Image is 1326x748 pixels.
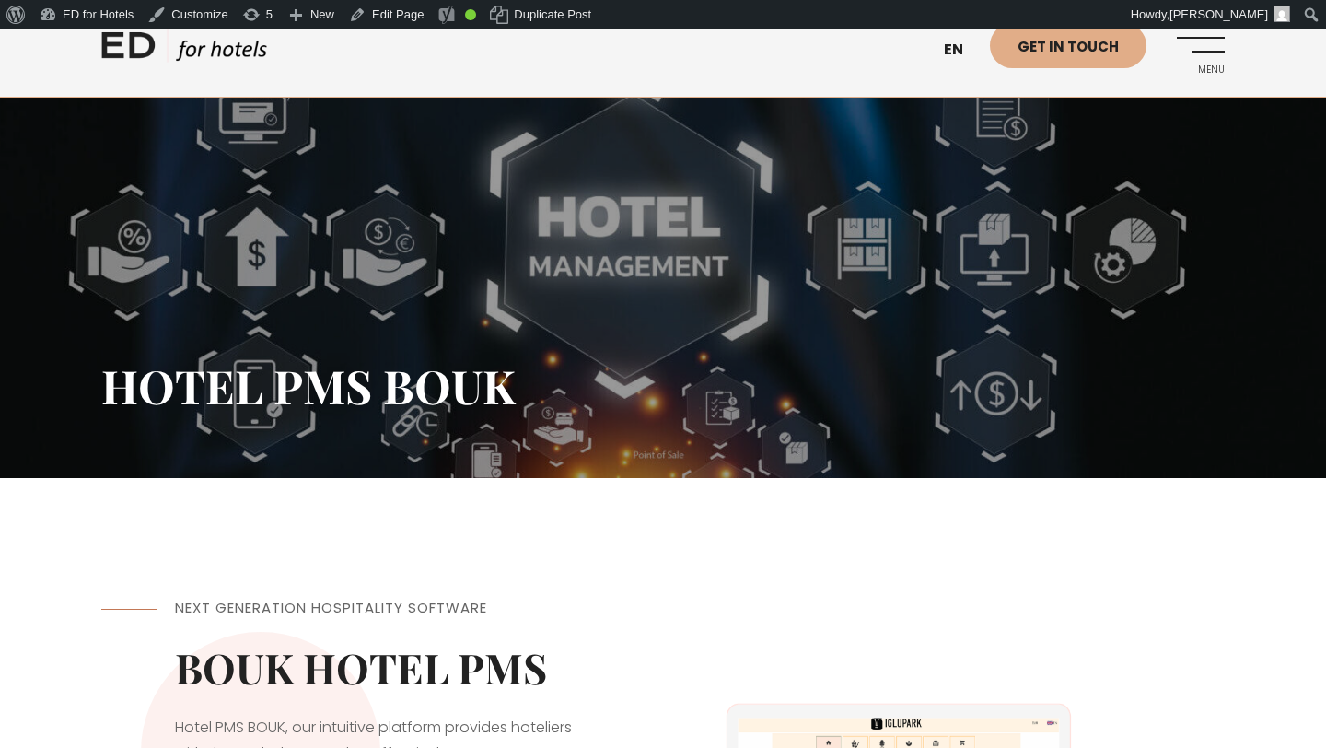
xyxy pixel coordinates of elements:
[1169,7,1268,21] span: [PERSON_NAME]
[1174,23,1225,74] a: Menu
[990,23,1146,68] a: Get in touch
[101,355,516,416] span: HOTEL PMS BOUK
[935,28,990,73] a: en
[175,642,589,692] h2: BOUK HOTEL PMS
[175,598,487,617] span: Next Generation Hospitality Software
[101,28,267,74] a: ED HOTELS
[465,9,476,20] div: Good
[1174,64,1225,76] span: Menu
